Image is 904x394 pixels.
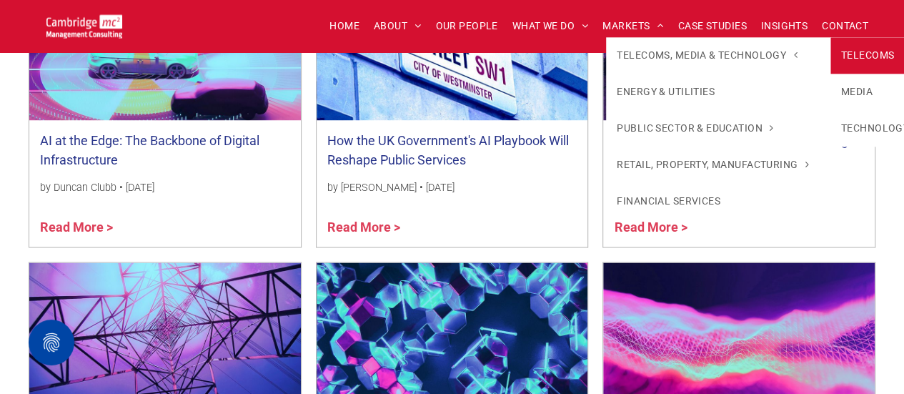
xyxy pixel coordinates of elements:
[40,217,290,236] a: Read More >
[617,157,808,172] span: RETAIL, PROPERTY, MANUFACTURING
[606,74,830,110] a: ENERGY & UTILITIES
[428,15,505,37] a: OUR PEOPLE
[505,15,596,37] a: WHAT WE DO
[595,15,670,37] a: MARKETS
[46,14,122,38] img: Go to Homepage
[367,15,429,37] a: ABOUT
[617,48,797,63] span: TELECOMS, MEDIA & TECHNOLOGY
[754,15,815,37] a: INSIGHTS
[322,15,367,37] a: HOME
[606,37,830,74] a: TELECOMS, MEDIA & TECHNOLOGY
[617,84,715,99] span: ENERGY & UTILITIES
[617,194,720,209] span: FINANCIAL SERVICES
[40,131,290,169] a: AI at the Edge: The Backbone of Digital Infrastructure
[671,15,754,37] a: CASE STUDIES
[614,217,864,236] a: Read More >
[40,182,116,194] span: by Duncan Clubb
[602,15,663,37] span: MARKETS
[815,15,875,37] a: CONTACT
[606,110,830,147] a: PUBLIC SECTOR & EDUCATION
[46,16,122,31] a: Your Business Transformed | Cambridge Management Consulting
[426,182,455,194] span: [DATE]
[327,182,417,194] span: by [PERSON_NAME]
[119,182,123,194] span: •
[419,182,423,194] span: •
[327,217,577,236] a: Read More >
[126,182,154,194] span: [DATE]
[617,121,773,136] span: PUBLIC SECTOR & EDUCATION
[606,183,830,220] a: FINANCIAL SERVICES
[327,131,577,169] a: How the UK Government's AI Playbook Will Reshape Public Services
[606,147,830,183] a: RETAIL, PROPERTY, MANUFACTURING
